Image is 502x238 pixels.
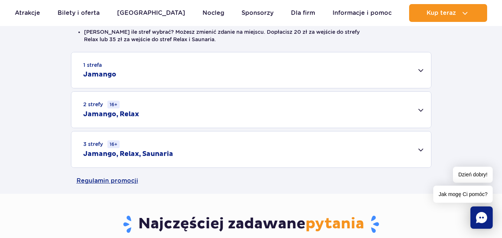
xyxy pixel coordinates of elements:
a: Sponsorzy [242,4,273,22]
small: 2 strefy [83,101,120,108]
a: Regulamin promocji [77,168,426,194]
small: 16+ [107,140,120,148]
small: 1 strefa [83,61,102,69]
a: Nocleg [203,4,224,22]
a: [GEOGRAPHIC_DATA] [117,4,185,22]
div: Chat [470,206,493,229]
small: 16+ [107,101,120,108]
span: pytania [305,215,364,233]
button: Kup teraz [409,4,487,22]
a: Atrakcje [15,4,40,22]
a: Bilety i oferta [58,4,100,22]
a: Informacje i pomoc [333,4,392,22]
small: 3 strefy [83,140,120,148]
span: Dzień dobry! [453,167,493,183]
span: Kup teraz [427,10,456,16]
h2: Jamango, Relax, Saunaria [83,150,173,159]
h3: Najczęściej zadawane [77,215,426,234]
span: Jak mogę Ci pomóc? [433,186,493,203]
h2: Jamango [83,70,116,79]
h2: Jamango, Relax [83,110,139,119]
a: Dla firm [291,4,315,22]
li: [PERSON_NAME] ile stref wybrać? Możesz zmienić zdanie na miejscu. Dopłacisz 20 zł za wejście do s... [84,28,418,43]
